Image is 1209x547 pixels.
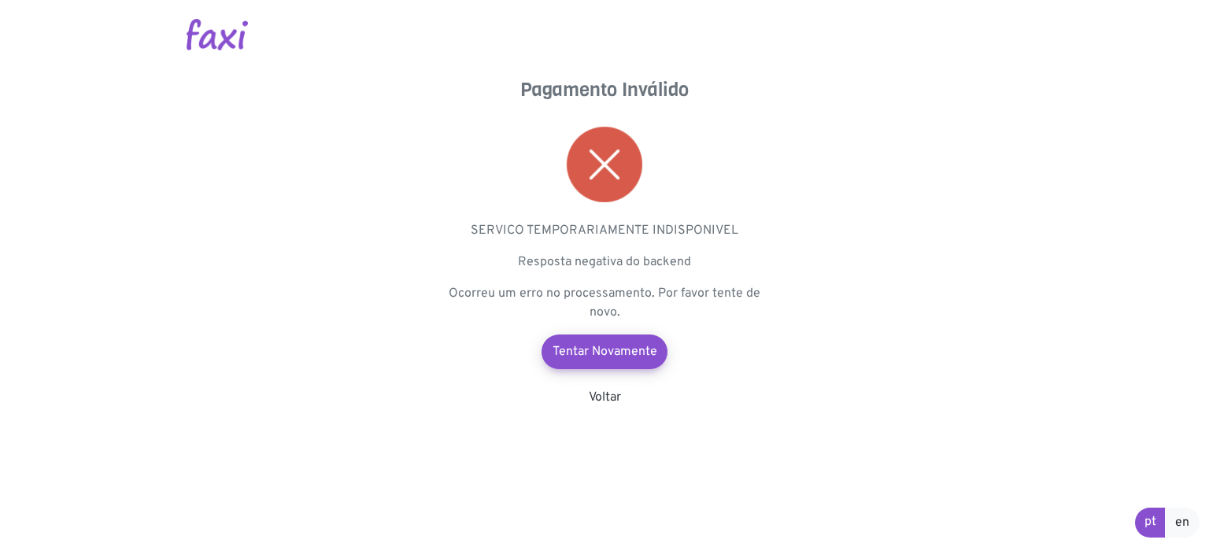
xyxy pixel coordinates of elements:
p: SERVICO TEMPORARIAMENTE INDISPONIVEL [447,221,762,240]
a: Tentar Novamente [542,334,667,369]
img: error [567,127,642,202]
p: Ocorreu um erro no processamento. Por favor tente de novo. [447,284,762,322]
a: en [1165,508,1200,538]
a: Voltar [589,390,621,405]
p: Resposta negativa do backend [447,253,762,272]
h4: Pagamento Inválido [447,79,762,102]
a: pt [1135,508,1166,538]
